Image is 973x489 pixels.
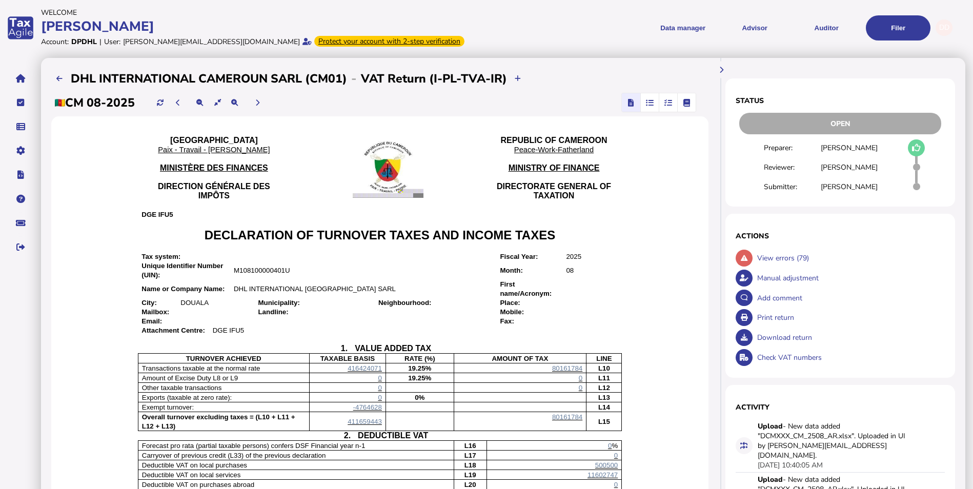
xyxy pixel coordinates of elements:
[552,413,582,421] span: 80161784
[659,93,677,112] mat-button-toggle: Reconcilliation view by tax code
[464,452,476,459] span: L17
[598,364,610,372] span: L10
[740,442,747,449] i: Data for this filing changed
[936,19,952,36] div: Profile settings
[464,471,476,479] span: L19
[598,403,610,411] span: L14
[355,344,431,353] span: VALUE ADDED TAX
[160,164,268,172] span: MINISTÈRE DES FINANCES
[598,394,610,401] span: L13
[598,418,610,425] span: L15
[142,403,194,411] span: Exempt turnover:
[141,308,169,316] span: Mailbox:
[104,37,120,47] div: User:
[378,374,381,382] span: 0
[598,374,610,382] span: L11
[347,70,361,87] div: -
[755,268,945,288] div: Manual adjustment
[361,71,507,87] h2: VAT Return (I-PL-TVA-IR)
[755,308,945,328] div: Print return
[764,143,821,153] div: Preparer:
[608,442,612,450] span: 0
[158,146,270,154] span: Paix - Travail - [PERSON_NAME]
[514,146,594,154] span: Peace-Work-Fatherland
[566,267,574,274] span: 08
[404,355,435,362] span: RATE (%)
[713,62,730,78] button: Hide
[566,253,581,260] span: 2025
[258,308,288,316] span: Landline:
[464,481,476,488] span: L20
[344,431,358,440] span: 2.
[141,211,173,218] span: DGE IFU5
[587,471,618,479] span: 11602747
[908,139,925,156] button: Mark as draft
[755,328,945,348] div: Download return
[141,285,225,293] span: Name or Company Name:
[464,461,476,469] span: L18
[10,212,31,234] button: Raise a support ticket
[821,143,878,153] div: [PERSON_NAME]
[314,36,464,47] div: From Oct 1, 2025, 2-step verification will be required to login. Set it up now...
[226,94,243,111] button: Make the return view larger
[492,355,548,362] span: AMOUNT OF TAX
[123,37,300,47] div: [PERSON_NAME][EMAIL_ADDRESS][DOMAIN_NAME]
[464,442,476,450] span: L16
[378,299,432,307] span: Neighbourhood:
[510,70,526,87] button: Upload transactions
[497,182,611,200] span: DIRECTORATE GENERAL OF TAXATION
[736,290,753,307] button: Make a comment in the activity log.
[142,461,247,469] span: Deductible VAT on local purchases
[353,403,382,411] span: -4764628
[180,299,209,307] span: DOUALA
[764,182,821,192] div: Submitter:
[758,421,911,460] div: - New data added "DCMXXX_CM_2508_AR.xlsx". Uploaded in UI by [PERSON_NAME][EMAIL_ADDRESS][DOMAIN_...
[209,94,226,111] button: Reset the return view
[41,8,483,17] div: Welcome
[677,93,696,112] mat-button-toggle: Ledger
[500,299,520,307] span: Place:
[10,116,31,137] button: Data manager
[142,481,254,488] span: Deductible VAT on purchases abroad
[71,71,347,87] h2: DHL INTERNATIONAL CAMEROUN SARL (CM01)
[99,37,102,47] div: |
[192,94,209,111] button: Make the return view smaller
[170,136,258,145] span: [GEOGRAPHIC_DATA]
[408,374,431,382] span: 19.25%
[736,113,945,134] div: Return status - Actions are restricted to nominated users
[41,17,483,35] div: [PERSON_NAME]
[552,364,582,372] span: 80161784
[234,285,396,293] span: DHL INTERNATIONAL [GEOGRAPHIC_DATA] SARL
[142,413,295,430] span: Overall turnover excluding taxes = (L10 + L11 + L12 + L13)
[358,431,428,440] span: DEDUCTIBLE VAT
[141,327,212,334] span: Attachment Centre:
[596,355,612,362] span: LINE
[378,384,381,392] span: 0
[579,384,582,392] span: 0
[736,329,753,346] button: Download return
[736,250,753,267] button: Show errors associated with this return.
[489,15,931,40] menu: navigate products
[755,288,945,308] div: Add comment
[755,348,945,368] div: Check VAT numbers
[408,364,431,372] span: 19.25%
[10,140,31,161] button: Manage settings
[651,15,715,40] button: Shows a dropdown of Data manager options
[170,94,187,111] button: Previous period
[736,309,753,326] button: Open printable view of return.
[10,236,31,258] button: Sign out
[500,308,524,316] span: Mobile:
[612,442,618,450] span: %
[764,162,821,172] div: Reviewer:
[158,182,270,200] span: DIRECTION GÉNÉRALE DES IMPÔTS
[348,364,382,372] span: 416424071
[598,384,610,392] span: L12
[142,471,241,479] span: Deductible VAT on local services
[736,231,945,241] h1: Actions
[821,162,878,172] div: [PERSON_NAME]
[10,68,31,89] button: Home
[378,394,381,401] span: 0
[415,394,424,401] span: 0%
[258,299,299,307] span: Municipality:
